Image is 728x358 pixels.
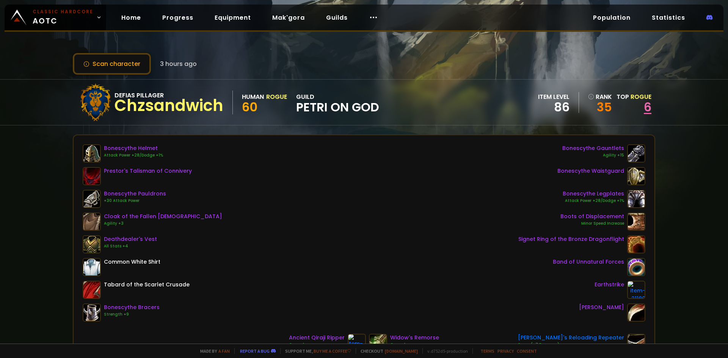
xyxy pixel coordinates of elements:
div: Attack Power +28/Dodge +1% [563,198,624,204]
img: item-22481 [627,144,645,163]
small: Classic Hardcore [33,8,93,15]
a: Privacy [497,348,514,354]
div: Bonescythe Legplates [563,190,624,198]
img: item-23192 [83,281,101,299]
span: petri on god [296,102,379,113]
div: All Stats +4 [104,243,157,249]
img: item-19406 [627,303,645,322]
a: [DOMAIN_NAME] [385,348,418,354]
div: Bonescythe Gauntlets [562,144,624,152]
div: Prestor's Talisman of Connivery [104,167,192,175]
img: item-22482 [627,167,645,185]
a: Terms [480,348,494,354]
img: item-23073 [627,213,645,231]
a: Report a bug [240,348,270,354]
div: Ancient Qiraji Ripper [289,334,345,342]
div: Human [242,92,264,102]
button: Scan character [73,53,151,75]
a: a fan [218,348,230,354]
div: Deathdealer's Vest [104,235,157,243]
img: item-21180 [627,281,645,299]
a: Home [115,10,147,25]
a: 35 [588,102,612,113]
div: Bonescythe Helmet [104,144,163,152]
div: Chzsandwich [115,100,223,111]
a: Consent [517,348,537,354]
div: Rogue [266,92,287,102]
a: Progress [156,10,199,25]
div: Scope (+7 Damage) [518,342,624,348]
a: Guilds [320,10,354,25]
img: item-19377 [83,167,101,185]
div: 86 [538,102,570,113]
span: Checkout [356,348,418,354]
img: item-21205 [627,235,645,253]
span: 3 hours ago [160,59,197,69]
img: item-23038 [627,258,645,276]
div: Boots of Displacement [560,213,624,220]
div: Earthstrike [595,281,624,289]
a: 6 [644,98,651,116]
a: Classic HardcoreAOTC [5,5,106,30]
div: Band of Unnatural Forces [553,258,624,266]
span: v. d752d5 - production [422,348,468,354]
span: Rogue [631,92,651,101]
img: item-22477 [627,190,645,208]
img: item-21364 [83,235,101,253]
a: Statistics [646,10,691,25]
div: Cloak of the Fallen [DEMOGRAPHIC_DATA] [104,213,222,220]
div: Bonescythe Pauldrons [104,190,166,198]
img: item-21650 [348,334,366,352]
span: AOTC [33,8,93,27]
a: Equipment [209,10,257,25]
div: Crusader [390,342,439,348]
a: Buy me a coffee [314,348,351,354]
img: item-16060 [83,258,101,276]
div: Strength +9 [104,311,160,317]
span: Support me, [280,348,351,354]
div: Top [617,92,651,102]
div: guild [296,92,379,113]
img: item-22806 [369,334,387,352]
div: +30 Attack Power [104,198,166,204]
div: Common White Shirt [104,258,160,266]
div: Agility +3 [104,220,222,227]
div: Widow's Remorse [390,334,439,342]
img: item-22483 [83,303,101,322]
div: Crusader [289,342,345,348]
div: Agility +15 [562,152,624,158]
div: item level [538,92,570,102]
div: Tabard of the Scarlet Crusade [104,281,190,289]
div: [PERSON_NAME] [579,303,624,311]
div: [PERSON_NAME]'s Reloading Repeater [518,334,624,342]
img: item-21710 [83,213,101,231]
a: Population [587,10,637,25]
a: Mak'gora [266,10,311,25]
span: 60 [242,98,257,116]
div: Defias Pillager [115,91,223,100]
div: rank [588,92,612,102]
img: item-22478 [83,144,101,163]
span: Made by [196,348,230,354]
div: Signet Ring of the Bronze Dragonflight [518,235,624,243]
img: item-22347 [627,334,645,352]
div: Bonescythe Waistguard [557,167,624,175]
div: Minor Speed Increase [560,220,624,227]
img: item-22479 [83,190,101,208]
div: Bonescythe Bracers [104,303,160,311]
div: Attack Power +28/Dodge +1% [104,152,163,158]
